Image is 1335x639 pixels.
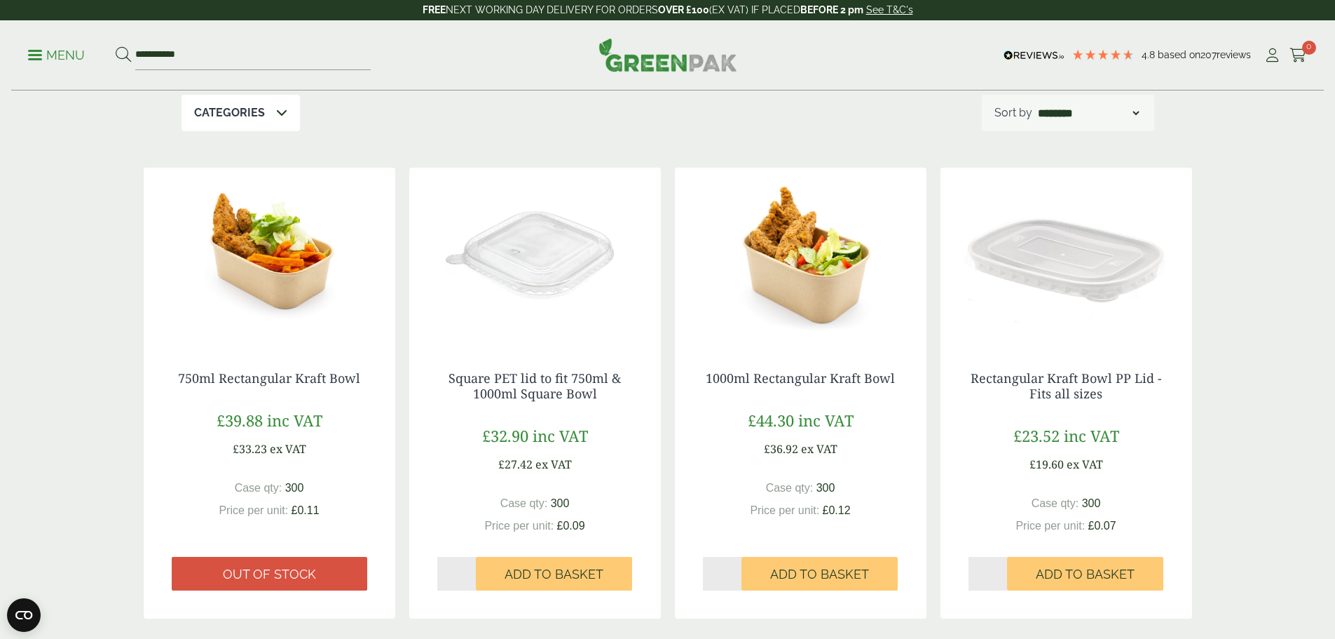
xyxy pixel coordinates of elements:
span: Case qty: [766,482,814,494]
a: Out of stock [172,557,367,591]
span: 0 [1302,41,1316,55]
span: inc VAT [267,410,322,431]
button: Add to Basket [1007,557,1163,591]
p: Menu [28,47,85,64]
span: Price per unit: [750,504,819,516]
span: Price per unit: [484,520,554,532]
div: 4.79 Stars [1072,48,1135,61]
span: £44.30 [748,410,794,431]
span: £32.90 [482,425,528,446]
span: Add to Basket [770,567,869,582]
a: See T&C's [866,4,913,15]
span: Case qty: [1032,497,1079,509]
button: Add to Basket [741,557,898,591]
a: Menu [28,47,85,61]
span: Add to Basket [1036,567,1135,582]
span: £33.23 [233,441,267,457]
strong: FREE [423,4,446,15]
span: ex VAT [801,441,837,457]
a: 750ml Rectangular Kraft Bowl [178,370,360,386]
span: Case qty: [500,497,548,509]
span: 4.8 [1142,49,1158,60]
span: Add to Basket [505,567,603,582]
span: 300 [285,482,304,494]
p: Categories [194,105,265,121]
span: reviews [1217,49,1251,60]
span: 300 [816,482,835,494]
i: My Account [1264,48,1281,62]
img: REVIEWS.io [1004,51,1064,60]
span: ex VAT [270,441,306,457]
img: 1000ml Rectangular Kraft Bowl with food contents [675,168,926,343]
span: £0.09 [557,520,585,532]
a: 0 [1289,45,1307,66]
span: Case qty: [235,482,282,494]
span: inc VAT [798,410,854,431]
img: 2723010 Square Kraft Bowl Lid, fits 500 to 1400ml Square Bowls (1) [409,168,661,343]
span: £19.60 [1029,457,1064,472]
img: 750ml Rectangular Kraft Bowl with food contents [144,168,395,343]
a: Rectangular Kraft Bowl PP Lid - Fits all sizes [971,370,1162,402]
span: ex VAT [535,457,572,472]
span: Based on [1158,49,1200,60]
select: Shop order [1035,105,1142,121]
span: inc VAT [1064,425,1119,446]
p: Sort by [994,105,1032,121]
span: £0.07 [1088,520,1116,532]
i: Cart [1289,48,1307,62]
img: Rectangular Kraft Bowl Lid [940,168,1192,343]
a: 1000ml Rectangular Kraft Bowl [706,370,895,386]
span: Price per unit: [219,504,288,516]
img: GreenPak Supplies [598,38,737,72]
span: £36.92 [764,441,798,457]
a: Square PET lid to fit 750ml & 1000ml Square Bowl [449,370,621,402]
span: £0.11 [292,504,320,516]
strong: OVER £100 [658,4,709,15]
span: £0.12 [823,504,851,516]
strong: BEFORE 2 pm [800,4,863,15]
button: Add to Basket [476,557,632,591]
span: £23.52 [1013,425,1060,446]
span: 207 [1200,49,1217,60]
span: £39.88 [217,410,263,431]
span: inc VAT [533,425,588,446]
span: Out of stock [223,567,316,582]
span: 300 [551,497,570,509]
span: Price per unit: [1015,520,1085,532]
span: ex VAT [1067,457,1103,472]
span: £27.42 [498,457,533,472]
button: Open CMP widget [7,598,41,632]
span: 300 [1082,497,1101,509]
